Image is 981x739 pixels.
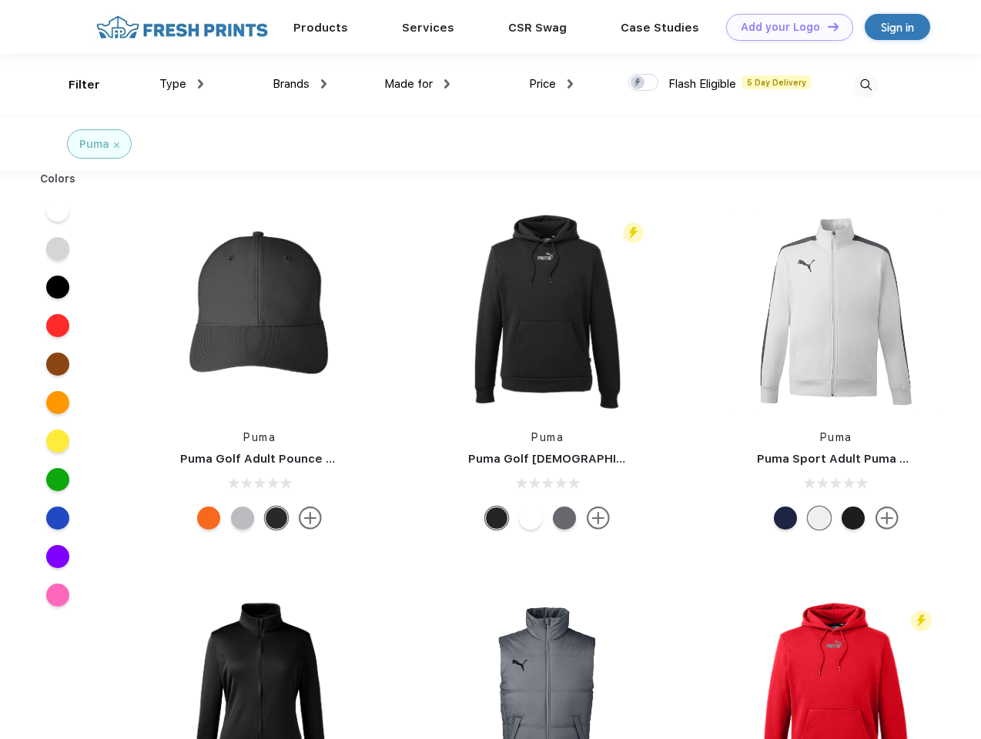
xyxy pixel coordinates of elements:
img: dropdown.png [444,79,450,89]
div: Bright White [519,507,542,530]
img: func=resize&h=266 [157,209,362,414]
img: flash_active_toggle.svg [623,222,644,243]
div: Puma Black [485,507,508,530]
a: Sign in [865,14,930,40]
a: CSR Swag [508,21,567,35]
img: func=resize&h=266 [445,209,650,414]
span: 5 Day Delivery [742,75,811,89]
a: Puma [243,431,276,443]
a: Puma Golf Adult Pounce Adjustable Cap [180,452,416,466]
img: dropdown.png [568,79,573,89]
img: desktop_search.svg [853,72,879,98]
img: more.svg [587,507,610,530]
div: Filter [69,76,100,94]
a: Services [402,21,454,35]
span: Price [529,77,556,91]
div: Vibrant Orange [197,507,220,530]
div: Quiet Shade [553,507,576,530]
img: func=resize&h=266 [734,209,939,414]
div: Peacoat [774,507,797,530]
img: dropdown.png [198,79,203,89]
span: Type [159,77,186,91]
img: filter_cancel.svg [114,142,119,148]
img: more.svg [299,507,322,530]
img: more.svg [876,507,899,530]
div: Sign in [881,18,914,36]
span: Made for [384,77,433,91]
img: fo%20logo%202.webp [92,14,273,41]
a: Puma Golf [DEMOGRAPHIC_DATA]' Icon Golf Polo [468,452,754,466]
div: Add your Logo [741,21,820,34]
img: DT [828,22,839,31]
a: Products [293,21,348,35]
span: Brands [273,77,310,91]
div: Colors [28,171,88,187]
div: White and Quiet Shade [808,507,831,530]
div: Puma Black [265,507,288,530]
div: Puma [79,136,109,152]
a: Puma [820,431,852,443]
a: Puma [531,431,564,443]
div: Puma Black [842,507,865,530]
span: Flash Eligible [668,77,736,91]
div: Quarry [231,507,254,530]
img: dropdown.png [321,79,326,89]
img: flash_active_toggle.svg [911,610,932,631]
